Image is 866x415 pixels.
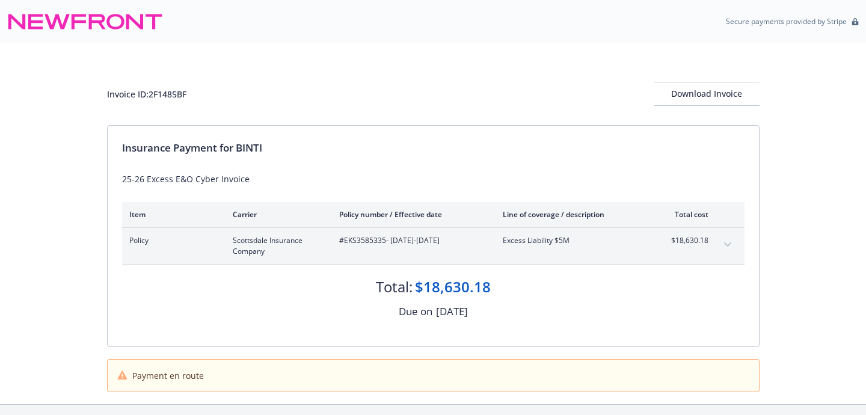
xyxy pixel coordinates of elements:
span: Scottsdale Insurance Company [233,235,320,257]
div: Total cost [663,209,708,220]
button: Download Invoice [654,82,760,106]
span: Payment en route [132,369,204,382]
button: expand content [718,235,737,254]
span: Excess Liability $5M [503,235,644,246]
div: Policy number / Effective date [339,209,484,220]
div: PolicyScottsdale Insurance Company#EKS3585335- [DATE]-[DATE]Excess Liability $5M$18,630.18expand ... [122,228,745,264]
span: $18,630.18 [663,235,708,246]
span: #EKS3585335 - [DATE]-[DATE] [339,235,484,246]
div: Carrier [233,209,320,220]
div: Total: [376,277,413,297]
div: $18,630.18 [415,277,491,297]
div: Download Invoice [654,82,760,105]
span: Policy [129,235,213,246]
div: Line of coverage / description [503,209,644,220]
div: 25-26 Excess E&O Cyber Invoice [122,173,745,185]
div: Due on [399,304,432,319]
div: Invoice ID: 2F1485BF [107,88,186,100]
div: Insurance Payment for BINTI [122,140,745,156]
div: [DATE] [436,304,468,319]
p: Secure payments provided by Stripe [726,16,847,26]
div: Item [129,209,213,220]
